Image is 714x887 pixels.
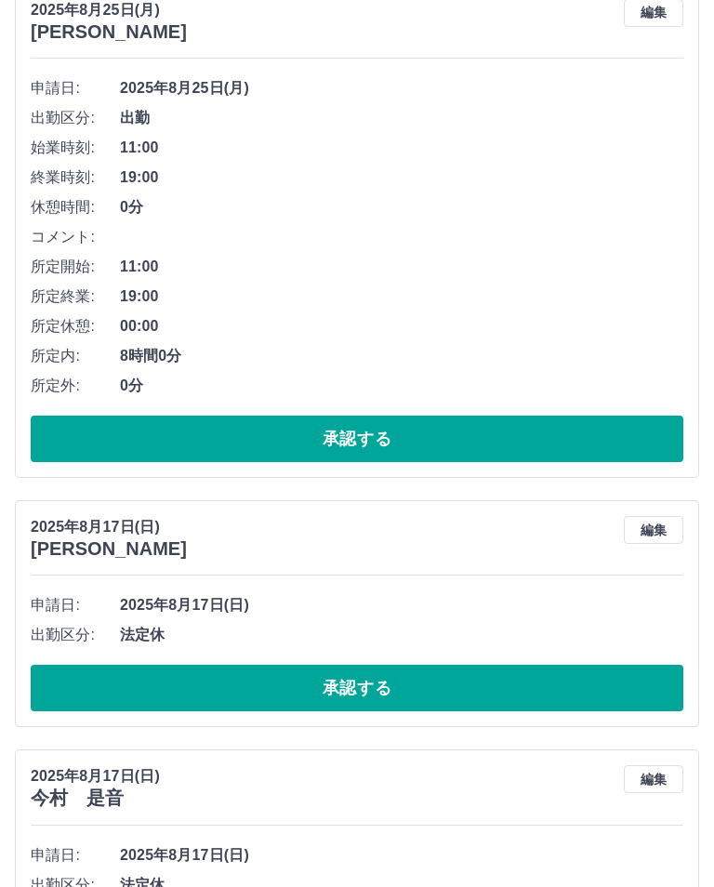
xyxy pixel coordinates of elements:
[120,196,683,218] span: 0分
[31,345,120,367] span: 所定内:
[31,196,120,218] span: 休憩時間:
[31,516,187,538] p: 2025年8月17日(日)
[31,594,120,616] span: 申請日:
[31,315,120,338] span: 所定休憩:
[31,538,187,560] h3: [PERSON_NAME]
[31,77,120,99] span: 申請日:
[31,285,120,308] span: 所定終業:
[31,624,120,646] span: 出勤区分:
[31,226,120,248] span: コメント:
[31,137,120,159] span: 始業時刻:
[120,137,683,159] span: 11:00
[120,285,683,308] span: 19:00
[120,107,683,129] span: 出勤
[120,375,683,397] span: 0分
[31,107,120,129] span: 出勤区分:
[120,256,683,278] span: 11:00
[31,765,160,788] p: 2025年8月17日(日)
[31,256,120,278] span: 所定開始:
[31,21,187,43] h3: [PERSON_NAME]
[31,788,160,809] h3: 今村 是音
[624,765,683,793] button: 編集
[120,166,683,189] span: 19:00
[120,594,683,616] span: 2025年8月17日(日)
[120,844,683,867] span: 2025年8月17日(日)
[31,665,683,711] button: 承認する
[120,315,683,338] span: 00:00
[120,77,683,99] span: 2025年8月25日(月)
[120,624,683,646] span: 法定休
[120,345,683,367] span: 8時間0分
[31,416,683,462] button: 承認する
[31,166,120,189] span: 終業時刻:
[31,375,120,397] span: 所定外:
[624,516,683,544] button: 編集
